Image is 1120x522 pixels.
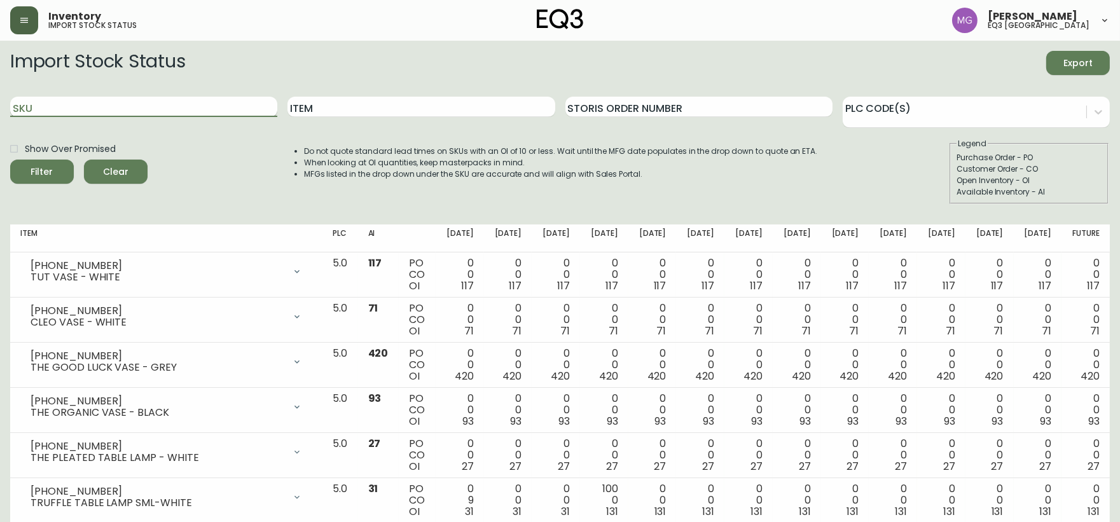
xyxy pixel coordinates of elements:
[927,348,955,382] div: 0 0
[304,157,818,168] li: When looking at OI quantities, keep masterpacks in mind.
[590,348,618,382] div: 0 0
[368,301,378,315] span: 71
[462,459,474,474] span: 27
[936,369,955,383] span: 420
[606,459,618,474] span: 27
[1024,348,1052,382] div: 0 0
[304,146,818,157] li: Do not quote standard lead times on SKUs with an OI of 10 or less. Wait until the MFG date popula...
[20,393,312,421] div: [PHONE_NUMBER]THE ORGANIC VASE - BLACK
[409,369,420,383] span: OI
[590,438,618,472] div: 0 0
[639,483,667,518] div: 0 0
[927,393,955,427] div: 0 0
[322,433,358,478] td: 5.0
[10,224,322,252] th: Item
[409,324,420,338] span: OI
[879,303,907,337] div: 0 0
[957,163,1102,175] div: Customer Order - CO
[702,459,714,474] span: 27
[943,459,955,474] span: 27
[1090,324,1100,338] span: 71
[676,224,724,252] th: [DATE]
[31,164,53,180] div: Filter
[358,224,399,252] th: AI
[48,22,137,29] h5: import stock status
[799,504,811,519] span: 131
[1072,348,1100,382] div: 0 0
[943,278,955,293] span: 117
[446,483,474,518] div: 0 9
[686,258,714,292] div: 0 0
[368,436,381,451] span: 27
[509,278,522,293] span: 117
[988,11,1077,22] span: [PERSON_NAME]
[639,258,667,292] div: 0 0
[1040,414,1051,429] span: 93
[20,483,312,511] div: [PHONE_NUMBER]TRUFFLE TABLE LAMP SML-WHITE
[946,324,955,338] span: 71
[639,303,667,337] div: 0 0
[532,224,580,252] th: [DATE]
[831,348,859,382] div: 0 0
[686,303,714,337] div: 0 0
[31,350,284,362] div: [PHONE_NUMBER]
[927,438,955,472] div: 0 0
[743,369,763,383] span: 420
[1072,258,1100,292] div: 0 0
[1039,504,1051,519] span: 131
[965,224,1014,252] th: [DATE]
[409,258,425,292] div: PO CO
[20,303,312,331] div: [PHONE_NUMBER]CLEO VASE - WHITE
[409,414,420,429] span: OI
[557,278,570,293] span: 117
[927,303,955,337] div: 0 0
[94,164,137,180] span: Clear
[590,258,618,292] div: 0 0
[879,393,907,427] div: 0 0
[1024,438,1052,472] div: 0 0
[895,504,907,519] span: 131
[702,504,714,519] span: 131
[1042,324,1051,338] span: 71
[831,393,859,427] div: 0 0
[368,481,378,496] span: 31
[821,224,869,252] th: [DATE]
[494,303,522,337] div: 0 0
[10,51,185,75] h2: Import Stock Status
[31,407,284,418] div: THE ORGANIC VASE - BLACK
[957,186,1102,198] div: Available Inventory - AI
[409,459,420,474] span: OI
[446,303,474,337] div: 0 0
[783,348,811,382] div: 0 0
[513,504,522,519] span: 31
[654,278,667,293] span: 117
[590,483,618,518] div: 100 0
[735,438,763,472] div: 0 0
[686,438,714,472] div: 0 0
[879,483,907,518] div: 0 0
[31,305,284,317] div: [PHONE_NUMBER]
[753,324,763,338] span: 71
[10,160,74,184] button: Filter
[409,393,425,427] div: PO CO
[976,258,1004,292] div: 0 0
[1072,438,1100,472] div: 0 0
[461,278,474,293] span: 117
[1024,393,1052,427] div: 0 0
[409,504,420,519] span: OI
[25,142,116,156] span: Show Over Promised
[895,414,907,429] span: 93
[609,324,618,338] span: 71
[31,486,284,497] div: [PHONE_NUMBER]
[735,393,763,427] div: 0 0
[773,224,821,252] th: [DATE]
[484,224,532,252] th: [DATE]
[580,224,628,252] th: [DATE]
[894,278,907,293] span: 117
[31,317,284,328] div: CLEO VASE - WHITE
[542,438,570,472] div: 0 0
[304,168,818,180] li: MFGs listed in the drop down under the SKU are accurate and will align with Sales Portal.
[322,298,358,343] td: 5.0
[558,414,570,429] span: 93
[783,438,811,472] div: 0 0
